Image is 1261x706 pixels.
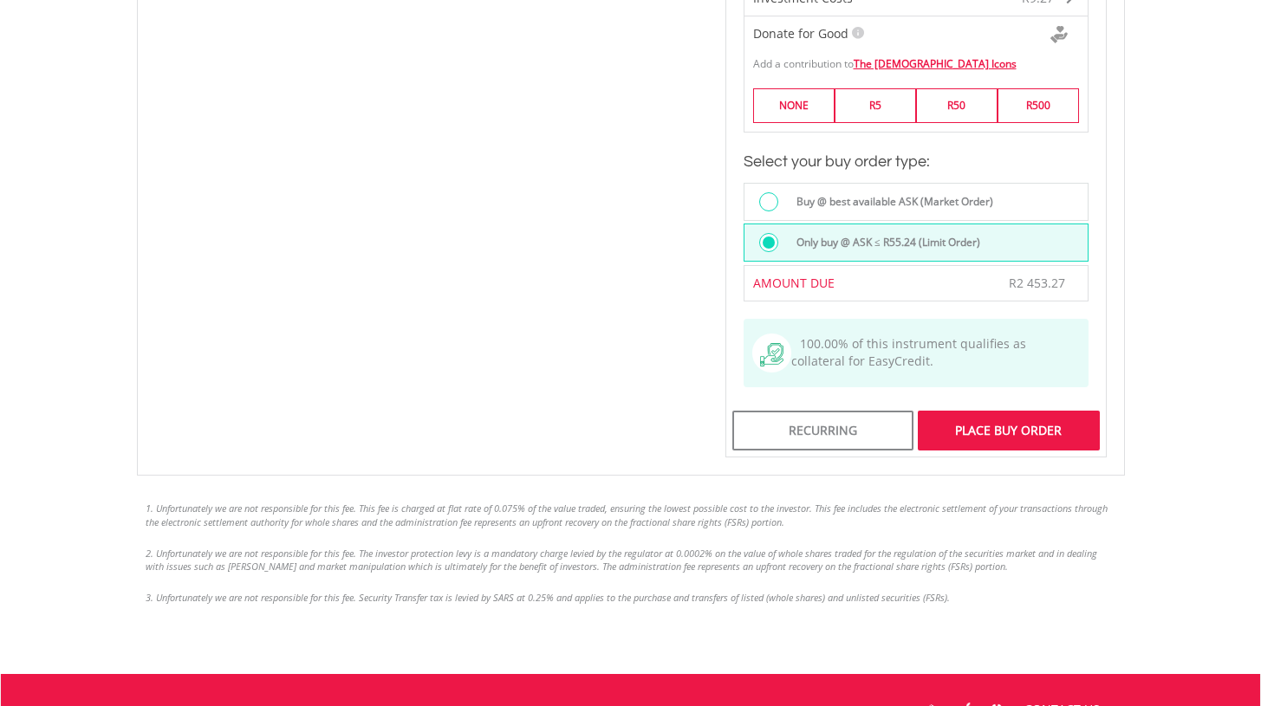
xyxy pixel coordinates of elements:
label: Buy @ best available ASK (Market Order) [786,192,993,211]
a: The [DEMOGRAPHIC_DATA] Icons [854,56,1017,71]
li: 1. Unfortunately we are not responsible for this fee. This fee is charged at flat rate of 0.075% ... [146,502,1116,528]
h3: Select your buy order type: [744,150,1089,174]
span: 100.00% of this instrument qualifies as collateral for EasyCredit. [791,335,1026,369]
label: NONE [753,88,835,122]
label: R5 [835,88,916,122]
div: Place Buy Order [918,411,1099,450]
div: Add a contribution to [744,48,1088,71]
li: 3. Unfortunately we are not responsible for this fee. Security Transfer tax is levied by SARS at ... [146,591,1116,605]
label: Only buy @ ASK ≤ R55.24 (Limit Order) [786,233,980,252]
span: R2 453.27 [1009,275,1065,291]
span: Donate for Good [753,25,848,42]
li: 2. Unfortunately we are not responsible for this fee. The investor protection levy is a mandatory... [146,547,1116,573]
label: R50 [916,88,998,122]
label: R500 [998,88,1079,122]
div: Recurring [732,411,913,450]
img: Donte For Good [1050,26,1068,43]
img: collateral-qualifying-green.svg [760,343,783,366]
span: AMOUNT DUE [753,275,835,291]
